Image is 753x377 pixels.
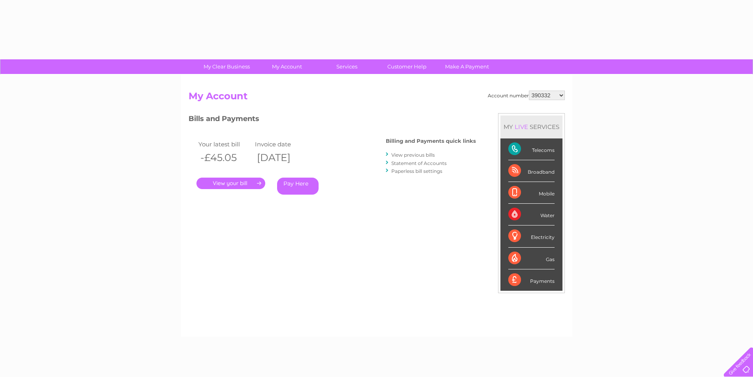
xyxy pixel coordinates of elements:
h2: My Account [189,91,565,106]
a: . [196,178,265,189]
a: My Account [254,59,319,74]
a: Pay Here [277,178,319,195]
td: Invoice date [253,139,310,150]
div: Payments [508,269,555,291]
a: Statement of Accounts [391,160,447,166]
a: Customer Help [374,59,440,74]
div: MY SERVICES [500,116,562,138]
div: Telecoms [508,138,555,160]
a: Paperless bill settings [391,168,442,174]
div: Gas [508,248,555,269]
th: -£45.05 [196,150,253,166]
h3: Bills and Payments [189,113,476,127]
a: My Clear Business [194,59,259,74]
a: View previous bills [391,152,435,158]
a: Make A Payment [434,59,500,74]
td: Your latest bill [196,139,253,150]
div: Electricity [508,225,555,247]
h4: Billing and Payments quick links [386,138,476,144]
div: LIVE [513,123,530,131]
a: Services [314,59,379,74]
th: [DATE] [253,150,310,166]
div: Mobile [508,182,555,204]
div: Account number [488,91,565,100]
div: Water [508,204,555,225]
div: Broadband [508,160,555,182]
